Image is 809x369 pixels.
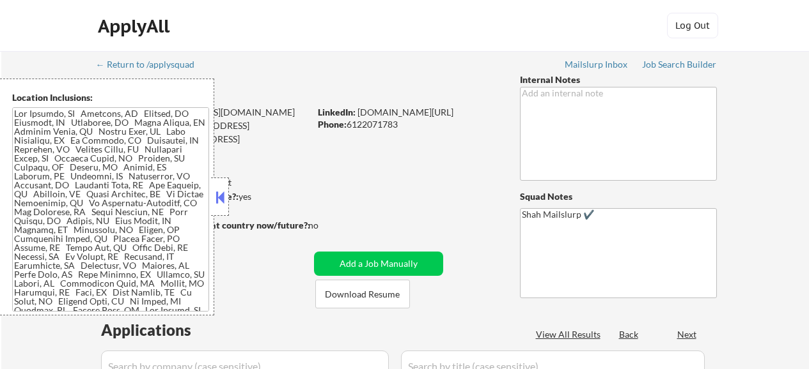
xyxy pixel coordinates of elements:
[98,15,173,37] div: ApplyAll
[315,280,410,308] button: Download Resume
[520,190,717,203] div: Squad Notes
[318,119,347,130] strong: Phone:
[318,118,499,131] div: 6122071783
[642,59,717,72] a: Job Search Builder
[96,59,207,72] a: ← Return to /applysquad
[565,59,629,72] a: Mailslurp Inbox
[96,60,207,69] div: ← Return to /applysquad
[667,13,718,38] button: Log Out
[308,219,345,232] div: no
[565,60,629,69] div: Mailslurp Inbox
[12,91,209,104] div: Location Inclusions:
[314,252,443,276] button: Add a Job Manually
[536,328,604,341] div: View All Results
[101,322,228,338] div: Applications
[677,328,698,341] div: Next
[619,328,640,341] div: Back
[520,73,717,86] div: Internal Notes
[642,60,717,69] div: Job Search Builder
[318,107,356,117] strong: LinkedIn:
[357,107,453,117] a: [DOMAIN_NAME][URL]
